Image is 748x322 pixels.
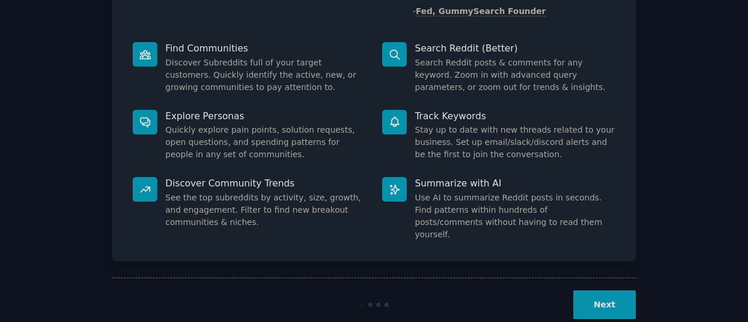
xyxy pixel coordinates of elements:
dd: Stay up to date with new threads related to your business. Set up email/slack/discord alerts and ... [415,124,615,161]
p: Discover Community Trends [165,177,366,189]
a: Fed, GummySearch Founder [415,6,546,16]
dd: Discover Subreddits full of your target customers. Quickly identify the active, new, or growing c... [165,57,366,94]
p: Find Communities [165,42,366,54]
p: Summarize with AI [415,177,615,189]
dd: Search Reddit posts & comments for any keyword. Zoom in with advanced query parameters, or zoom o... [415,57,615,94]
p: Explore Personas [165,110,366,122]
p: Search Reddit (Better) [415,42,615,54]
dd: See the top subreddits by activity, size, growth, and engagement. Filter to find new breakout com... [165,192,366,228]
p: Track Keywords [415,110,615,122]
dd: Use AI to summarize Reddit posts in seconds. Find patterns within hundreds of posts/comments with... [415,192,615,241]
dd: Quickly explore pain points, solution requests, open questions, and spending patterns for people ... [165,124,366,161]
button: Next [573,290,636,319]
div: - [413,5,546,18]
